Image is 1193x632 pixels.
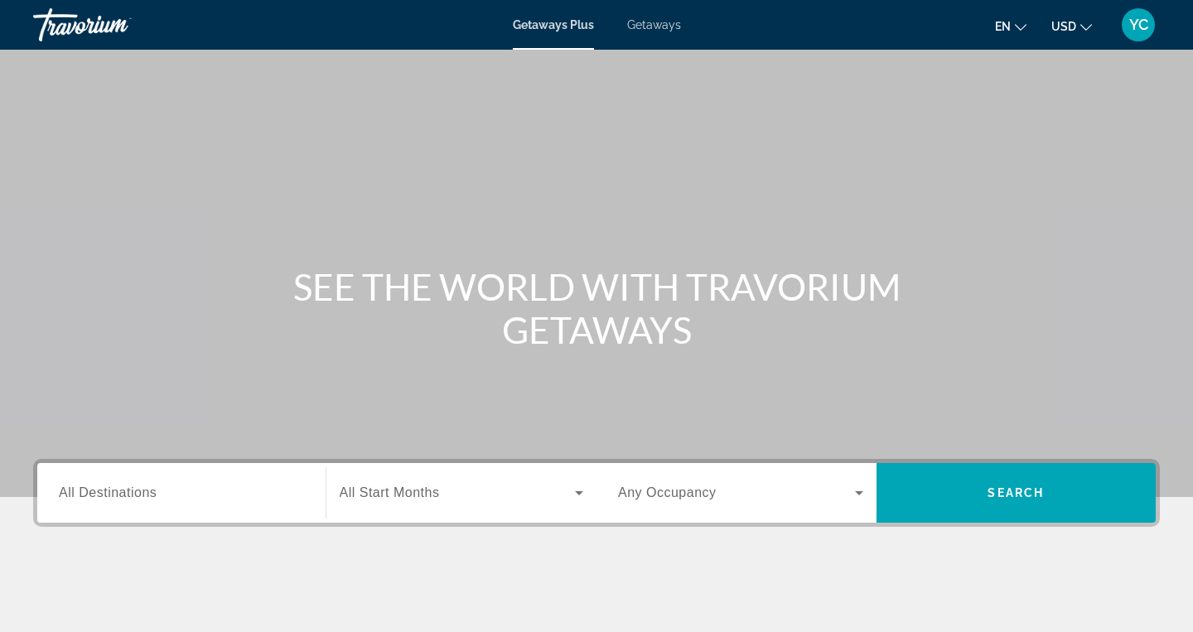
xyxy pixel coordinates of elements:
button: User Menu [1117,7,1160,42]
span: All Start Months [340,485,440,499]
button: Search [877,463,1157,523]
span: Search [988,486,1044,499]
a: Getaways Plus [513,18,594,31]
span: USD [1051,20,1076,33]
span: All Destinations [59,485,157,499]
input: Select destination [59,484,304,504]
a: Getaways [627,18,681,31]
a: Travorium [33,3,199,46]
div: Search widget [37,463,1156,523]
span: Any Occupancy [618,485,717,499]
button: Change currency [1051,14,1092,38]
h1: SEE THE WORLD WITH TRAVORIUM GETAWAYS [286,265,907,351]
button: Change language [995,14,1026,38]
span: YC [1129,17,1148,33]
span: en [995,20,1011,33]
